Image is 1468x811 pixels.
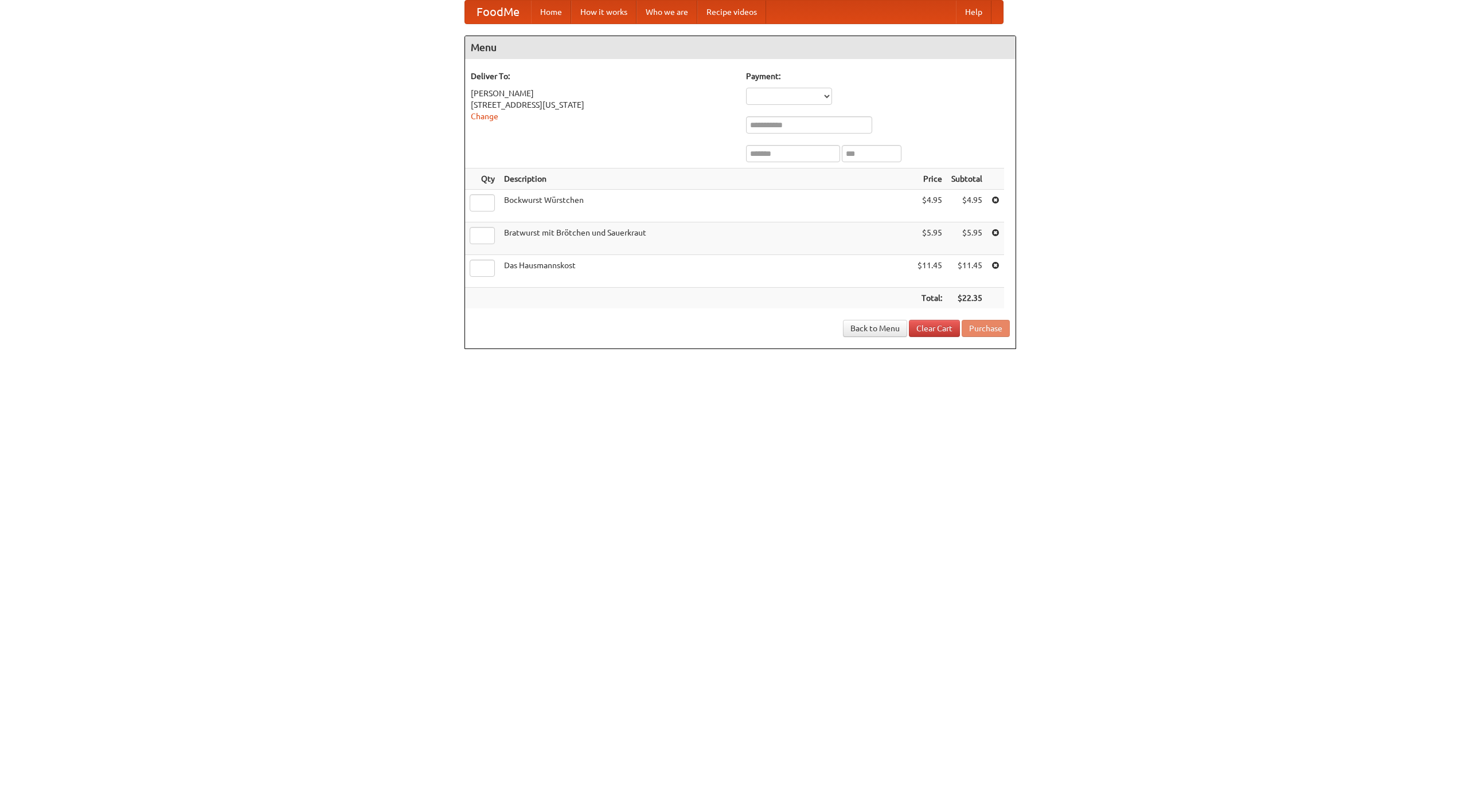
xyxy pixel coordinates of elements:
[531,1,571,23] a: Home
[465,36,1016,59] h4: Menu
[956,1,991,23] a: Help
[947,288,987,309] th: $22.35
[637,1,697,23] a: Who we are
[471,70,735,82] h5: Deliver To:
[947,190,987,222] td: $4.95
[471,99,735,111] div: [STREET_ADDRESS][US_STATE]
[471,112,498,121] a: Change
[843,320,907,337] a: Back to Menu
[947,169,987,190] th: Subtotal
[571,1,637,23] a: How it works
[913,222,947,255] td: $5.95
[947,222,987,255] td: $5.95
[962,320,1010,337] button: Purchase
[909,320,960,337] a: Clear Cart
[913,190,947,222] td: $4.95
[465,169,499,190] th: Qty
[913,169,947,190] th: Price
[499,222,913,255] td: Bratwurst mit Brötchen und Sauerkraut
[471,88,735,99] div: [PERSON_NAME]
[465,1,531,23] a: FoodMe
[746,70,1010,82] h5: Payment:
[913,288,947,309] th: Total:
[499,190,913,222] td: Bockwurst Würstchen
[499,255,913,288] td: Das Hausmannskost
[913,255,947,288] td: $11.45
[697,1,766,23] a: Recipe videos
[499,169,913,190] th: Description
[947,255,987,288] td: $11.45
